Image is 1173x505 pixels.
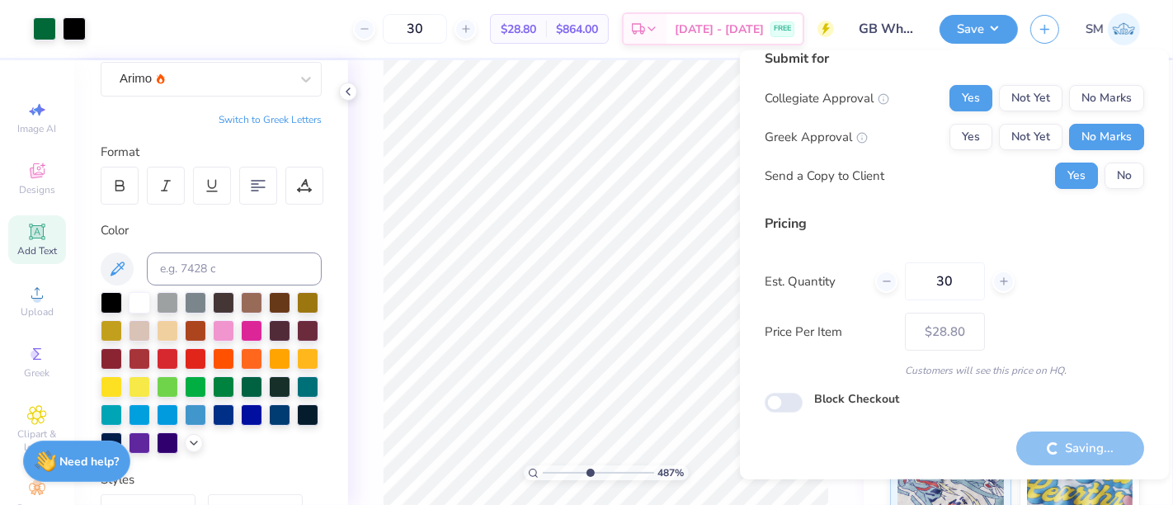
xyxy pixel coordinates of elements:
span: SM [1086,20,1104,39]
div: Greek Approval [765,127,868,146]
div: Customers will see this price on HQ. [765,363,1144,378]
input: – – [905,262,985,300]
div: Submit for [765,49,1144,68]
span: $28.80 [501,21,536,38]
button: Switch to Greek Letters [219,113,322,126]
label: Block Checkout [814,390,899,408]
input: – – [383,14,447,44]
span: Upload [21,305,54,319]
label: Price Per Item [765,322,893,341]
div: Send a Copy to Client [765,166,884,185]
strong: Need help? [60,454,120,470]
div: Color [101,221,322,240]
img: Shruthi Mohan [1108,13,1140,45]
span: Add Text [17,244,57,257]
div: Styles [101,470,322,489]
span: FREE [774,23,791,35]
div: Collegiate Approval [765,88,889,106]
label: Est. Quantity [765,271,863,290]
a: SM [1086,13,1140,45]
div: Format [101,143,323,162]
button: Yes [949,85,992,111]
span: $864.00 [556,21,598,38]
button: Save [940,15,1018,44]
span: Designs [19,183,55,196]
button: No Marks [1069,85,1144,111]
span: Image AI [18,122,57,135]
button: Yes [949,124,992,150]
button: Not Yet [999,124,1062,150]
span: Greek [25,366,50,380]
div: Pricing [765,214,1144,234]
input: Untitled Design [846,12,927,45]
span: 487 % [658,465,685,480]
input: e.g. 7428 c [147,252,322,286]
span: Clipart & logos [8,427,66,454]
button: No Marks [1069,124,1144,150]
button: No [1105,163,1144,189]
span: [DATE] - [DATE] [675,21,764,38]
button: Not Yet [999,85,1062,111]
button: Yes [1055,163,1098,189]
